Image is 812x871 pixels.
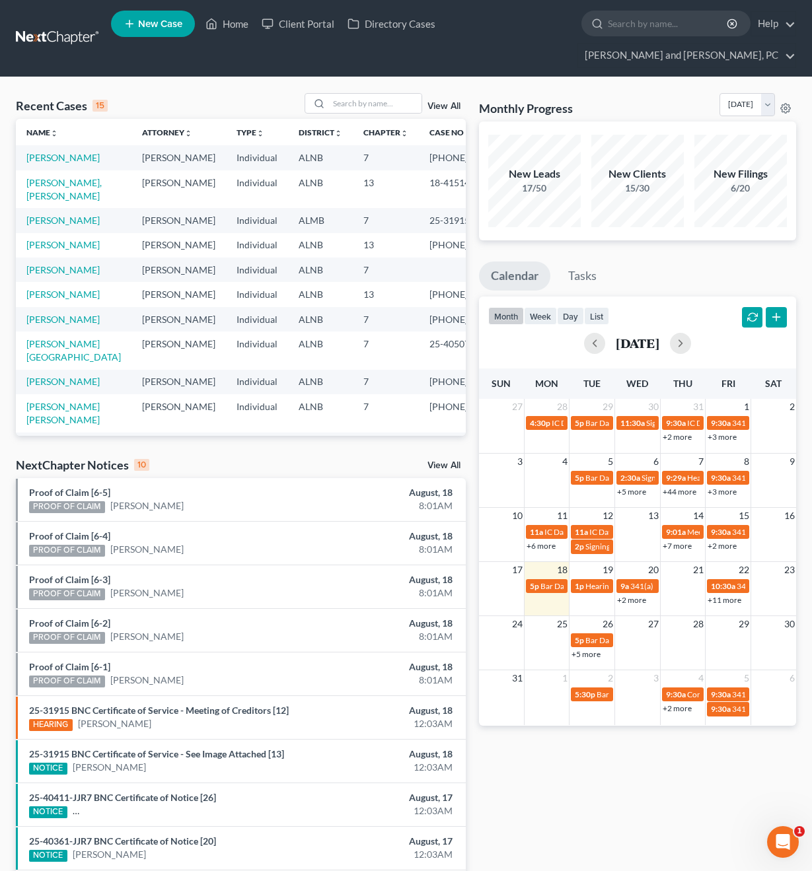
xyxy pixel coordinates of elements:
[663,487,696,497] a: +44 more
[353,394,419,432] td: 7
[591,182,684,195] div: 15/30
[585,581,688,591] span: Hearing for [PERSON_NAME]
[131,370,226,394] td: [PERSON_NAME]
[329,94,422,113] input: Search by name...
[527,541,556,551] a: +6 more
[530,581,539,591] span: 5p
[516,454,524,470] span: 3
[353,258,419,282] td: 7
[737,562,751,578] span: 22
[608,11,729,36] input: Search by name...
[544,527,646,537] span: IC Date for [PERSON_NAME]
[692,616,705,632] span: 28
[29,487,110,498] a: Proof of Claim [6-5]
[419,282,522,306] td: [PHONE_NUMBER]
[353,233,419,258] td: 13
[29,763,67,775] div: NOTICE
[26,376,100,387] a: [PERSON_NAME]
[29,705,289,716] a: 25-31915 BNC Certificate of Service - Meeting of Creditors [12]
[427,102,461,111] a: View All
[721,378,735,389] span: Fri
[320,660,452,674] div: August, 18
[353,370,419,394] td: 7
[320,717,452,730] div: 12:03AM
[694,166,787,182] div: New Filings
[419,433,522,470] td: 25-40386-JJR7
[666,473,686,483] span: 9:29a
[131,170,226,208] td: [PERSON_NAME]
[556,508,569,524] span: 11
[708,595,741,605] a: +11 more
[556,261,609,291] a: Tasks
[652,454,660,470] span: 6
[765,378,782,389] span: Sat
[711,704,731,714] span: 9:30a
[288,394,353,432] td: ALNB
[743,399,751,415] span: 1
[73,848,146,861] a: [PERSON_NAME]
[226,258,288,282] td: Individual
[591,166,684,182] div: New Clients
[110,499,184,512] a: [PERSON_NAME]
[585,635,691,645] span: Bar Date for [PERSON_NAME]
[29,501,105,513] div: PROOF OF CLAIM
[561,670,569,686] span: 1
[552,418,653,428] span: IC Date for [PERSON_NAME]
[530,527,543,537] span: 11a
[131,208,226,232] td: [PERSON_NAME]
[572,649,601,659] a: +5 more
[666,527,686,537] span: 9:01a
[666,418,686,428] span: 9:30a
[29,574,110,585] a: Proof of Claim [6-3]
[26,264,100,275] a: [PERSON_NAME]
[29,806,67,818] div: NOTICE
[26,239,100,250] a: [PERSON_NAME]
[29,588,105,600] div: PROOF OF CLAIM
[575,635,584,645] span: 5p
[530,418,550,428] span: 4:30p
[601,508,614,524] span: 12
[511,508,524,524] span: 10
[663,541,692,551] a: +7 more
[617,487,646,497] a: +5 more
[320,530,452,543] div: August, 18
[26,127,58,137] a: Nameunfold_more
[320,543,452,556] div: 8:01AM
[199,12,255,36] a: Home
[419,145,522,170] td: [PHONE_NUMBER]
[92,100,108,112] div: 15
[26,401,100,425] a: [PERSON_NAME] [PERSON_NAME]
[26,314,100,325] a: [PERSON_NAME]
[320,804,452,818] div: 12:03AM
[419,208,522,232] td: 25-31915
[616,336,659,350] h2: [DATE]
[353,331,419,369] td: 7
[184,129,192,137] i: unfold_more
[320,499,452,512] div: 8:01AM
[427,461,461,470] a: View All
[620,581,629,591] span: 9a
[363,127,408,137] a: Chapterunfold_more
[353,170,419,208] td: 13
[29,661,110,672] a: Proof of Claim [6-1]
[687,473,790,483] span: Hearing for [PERSON_NAME]
[694,182,787,195] div: 6/20
[131,307,226,331] td: [PERSON_NAME]
[29,632,105,644] div: PROOF OF CLAIM
[131,394,226,432] td: [PERSON_NAME]
[464,129,472,137] i: unfold_more
[511,562,524,578] span: 17
[557,307,584,325] button: day
[288,145,353,170] td: ALNB
[708,487,737,497] a: +3 more
[692,508,705,524] span: 14
[50,129,58,137] i: unfold_more
[29,748,284,759] a: 25-31915 BNC Certificate of Service - See Image Attached [13]
[788,454,796,470] span: 9
[29,530,110,541] a: Proof of Claim [6-4]
[226,307,288,331] td: Individual
[26,152,100,163] a: [PERSON_NAME]
[743,454,751,470] span: 8
[110,674,184,687] a: [PERSON_NAME]
[575,418,584,428] span: 5p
